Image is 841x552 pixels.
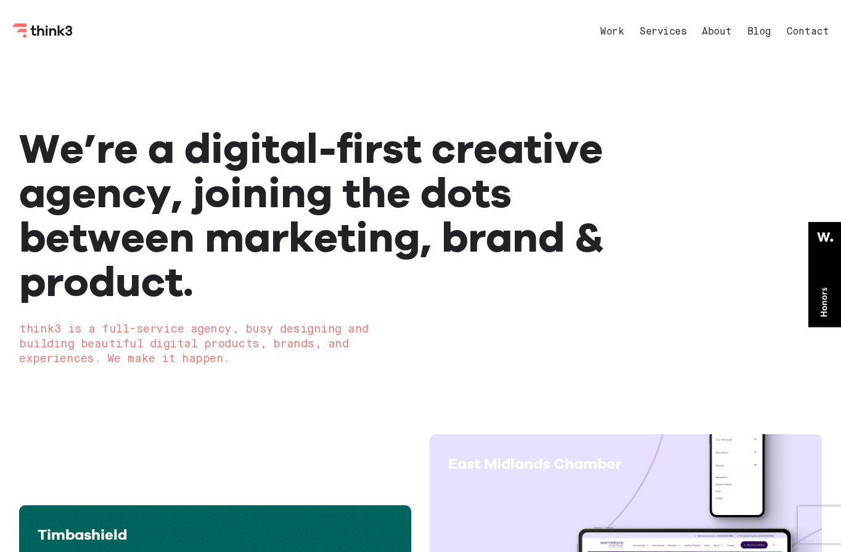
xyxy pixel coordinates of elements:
a: Contact [787,27,829,37]
a: Think3 Logo [12,28,74,40]
h1: We’re a digital-first creative agency, joining the dots between marketing, brand & product. [19,126,662,303]
a: Work [600,27,624,37]
a: About [702,27,732,37]
h2: think3 is a full-service agency, busy designing and building beautiful digital products, brands, ... [19,322,662,366]
span: Timbashield [38,525,127,543]
a: Blog [747,27,771,37]
span: East Midlands Chamber [448,455,622,472]
a: Services [639,27,686,37]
